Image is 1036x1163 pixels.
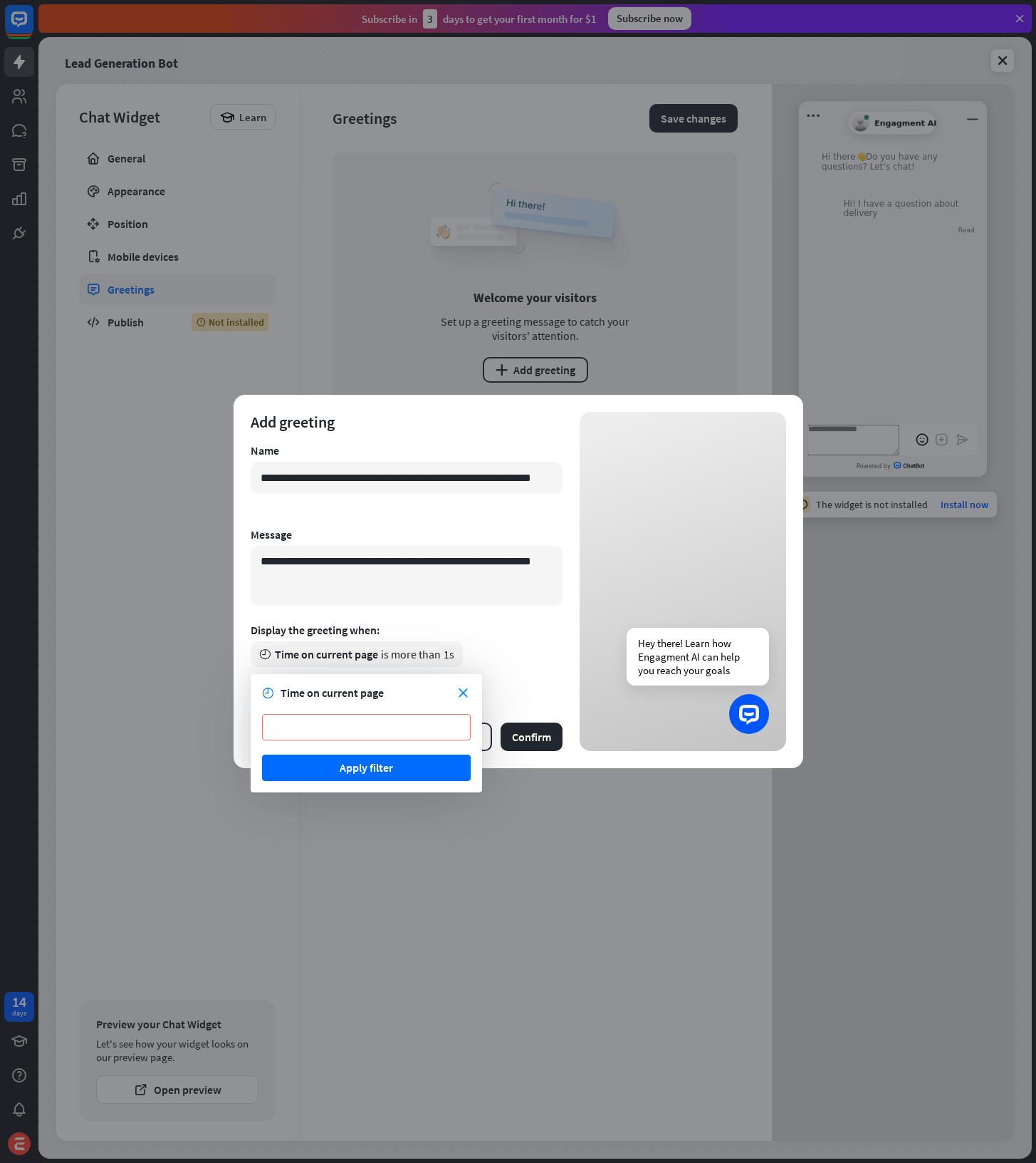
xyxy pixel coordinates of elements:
[444,647,454,661] span: 1s
[262,688,273,699] i: time
[251,412,563,432] div: Add greeting
[251,623,563,637] div: Display the greeting when:
[627,628,769,686] div: Hey there! Learn how Engagment AI can help you reach your goals
[381,647,441,661] span: is more than
[501,723,563,751] button: Confirm
[251,527,563,542] div: Message
[11,6,54,48] button: Open LiveChat chat widget
[262,755,471,781] button: Apply filter
[251,443,563,458] div: Name
[275,647,378,661] span: Time on current page
[281,686,384,700] span: Time on current page
[459,688,468,698] i: close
